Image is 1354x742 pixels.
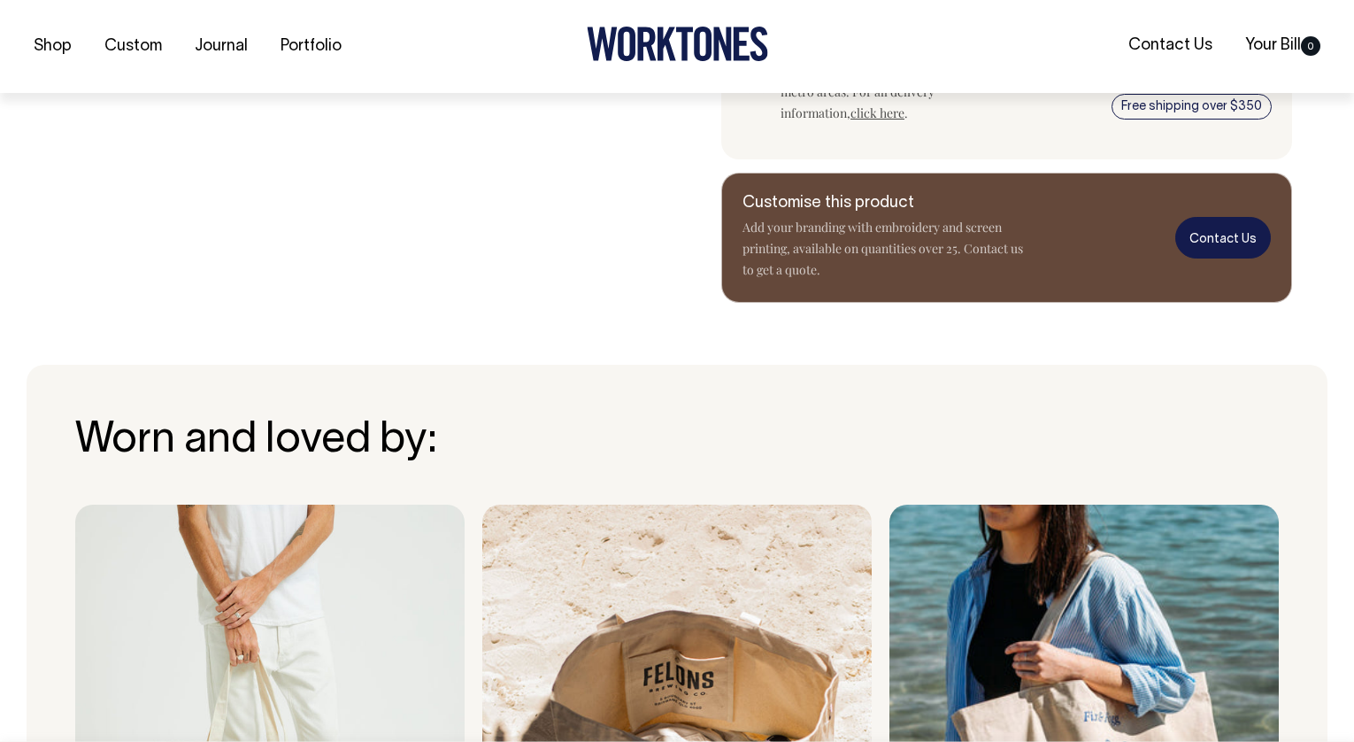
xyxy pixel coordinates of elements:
a: Portfolio [273,32,349,61]
a: Journal [188,32,255,61]
a: Shop [27,32,79,61]
span: 0 [1301,36,1320,56]
a: Custom [97,32,169,61]
a: Contact Us [1121,31,1219,60]
a: Contact Us [1175,217,1271,259]
p: Add your branding with embroidery and screen printing, available on quantities over 25. Contact u... [742,217,1026,281]
a: Your Bill0 [1238,31,1327,60]
a: click here [850,104,904,121]
h3: Worn and loved by: [75,418,1279,465]
h6: Customise this product [742,195,1026,213]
